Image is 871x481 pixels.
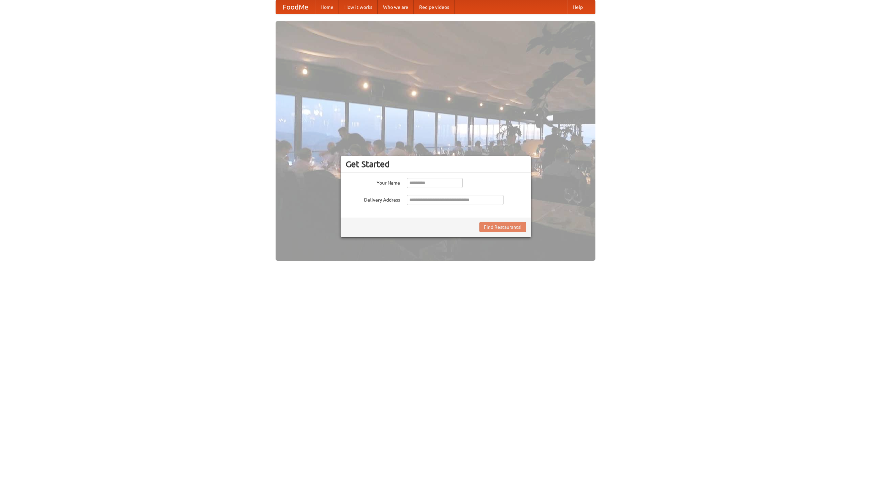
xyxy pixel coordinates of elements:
label: Your Name [346,178,400,186]
a: Who we are [378,0,414,14]
a: Home [315,0,339,14]
a: FoodMe [276,0,315,14]
button: Find Restaurants! [479,222,526,232]
a: How it works [339,0,378,14]
h3: Get Started [346,159,526,169]
a: Help [567,0,588,14]
label: Delivery Address [346,195,400,203]
a: Recipe videos [414,0,455,14]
